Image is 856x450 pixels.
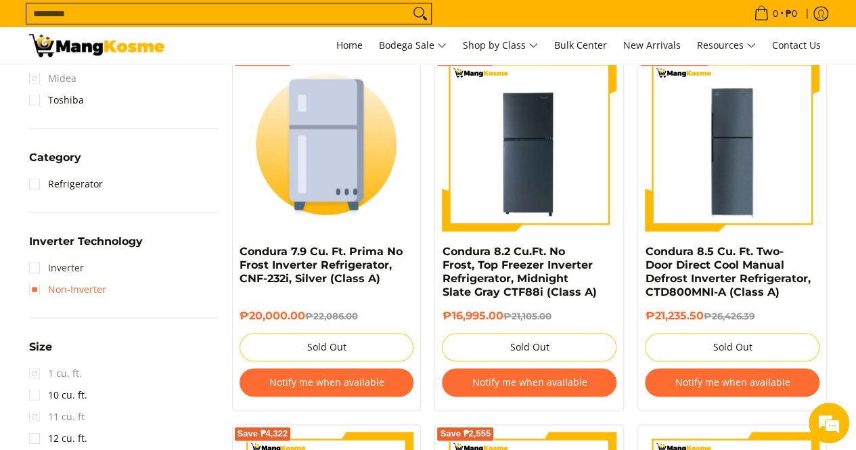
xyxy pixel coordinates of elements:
[623,39,681,51] span: New Arrivals
[442,245,596,298] a: Condura 8.2 Cu.Ft. No Frost, Top Freezer Inverter Refrigerator, Midnight Slate Gray CTF88i (Class A)
[463,37,538,54] span: Shop by Class
[29,68,76,89] span: Midea
[29,236,143,257] summary: Open
[703,311,754,321] del: ₱26,426.39
[29,173,103,195] a: Refrigerator
[750,6,801,21] span: •
[771,9,780,18] span: 0
[697,37,756,54] span: Resources
[645,245,810,298] a: Condura 8.5 Cu. Ft. Two-Door Direct Cool Manual Defrost Inverter Refrigerator, CTD800MNI-A (Class A)
[305,311,358,321] del: ₱22,086.00
[442,57,616,231] img: Condura 8.2 Cu.Ft. No Frost, Top Freezer Inverter Refrigerator, Midnight Slate Gray CTF88i (Class A)
[29,152,81,163] span: Category
[645,368,819,397] button: Notify me when available
[240,309,414,323] h6: ₱20,000.00
[240,57,414,231] img: Condura 7.9 Cu. Ft. Prima No Frost Inverter Refrigerator, CNF-232i, Silver (Class A)
[29,342,52,353] span: Size
[409,3,431,24] button: Search
[7,303,258,351] textarea: Type your message and hit 'Enter'
[456,27,545,64] a: Shop by Class
[78,137,187,274] span: We're online!
[442,368,616,397] button: Notify me when available
[29,236,143,247] span: Inverter Technology
[29,257,84,279] a: Inverter
[690,27,763,64] a: Resources
[29,279,106,300] a: Non-Inverter
[29,342,52,363] summary: Open
[645,309,819,323] h6: ₱21,235.50
[784,9,799,18] span: ₱0
[616,27,688,64] a: New Arrivals
[238,430,288,438] span: Save ₱4,322
[70,76,227,93] div: Chat with us now
[29,152,81,173] summary: Open
[645,57,819,231] img: Condura 8.5 Cu. Ft. Two-Door Direct Cool Manual Defrost Inverter Refrigerator, CTD800MNI-A (Class A)
[240,333,414,361] button: Sold Out
[442,333,616,361] button: Sold Out
[29,428,87,449] a: 12 cu. ft.
[29,363,82,384] span: 1 cu. ft.
[379,37,447,54] span: Bodega Sale
[765,27,828,64] a: Contact Us
[29,406,85,428] span: 11 cu. ft
[772,39,821,51] span: Contact Us
[645,333,819,361] button: Sold Out
[336,39,363,51] span: Home
[440,430,491,438] span: Save ₱2,555
[330,27,369,64] a: Home
[240,245,403,285] a: Condura 7.9 Cu. Ft. Prima No Frost Inverter Refrigerator, CNF-232i, Silver (Class A)
[178,27,828,64] nav: Main Menu
[554,39,607,51] span: Bulk Center
[442,309,616,323] h6: ₱16,995.00
[29,89,84,111] a: Toshiba
[29,34,164,57] img: Bodega Sale Refrigerator l Mang Kosme: Home Appliances Warehouse Sale Two Door
[547,27,614,64] a: Bulk Center
[29,384,87,406] a: 10 cu. ft.
[503,311,551,321] del: ₱21,105.00
[222,7,254,39] div: Minimize live chat window
[372,27,453,64] a: Bodega Sale
[240,368,414,397] button: Notify me when available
